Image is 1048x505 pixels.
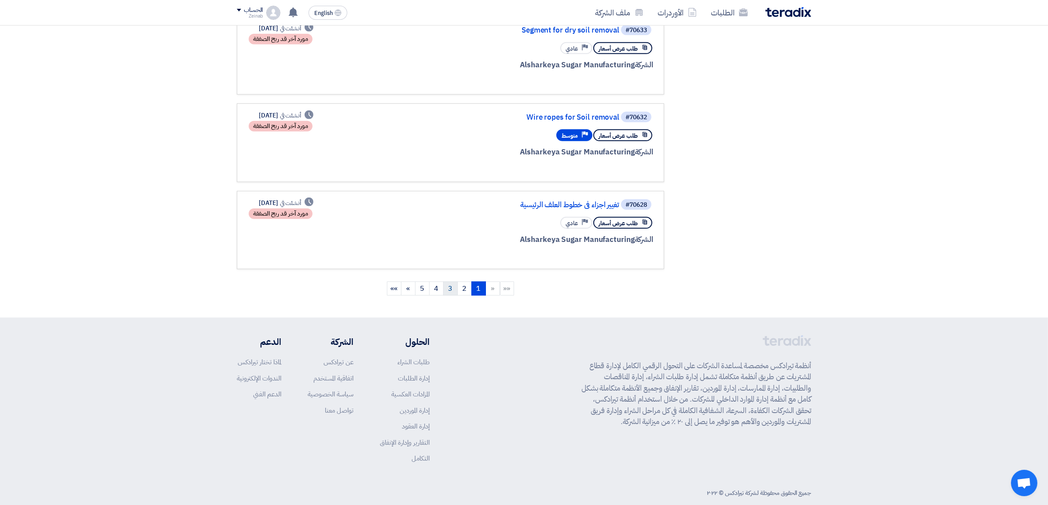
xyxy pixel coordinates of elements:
[1011,470,1037,496] a: Open chat
[443,282,458,296] a: 3
[253,389,281,399] a: الدعم الفني
[429,282,444,296] a: 4
[441,59,653,71] div: Alsharkeya Sugar Manufacturing
[457,282,472,296] a: 2
[325,406,353,415] a: تواصل معنا
[313,373,353,383] a: اتفاقية المستخدم
[562,132,578,140] span: متوسط
[566,219,578,227] span: عادي
[635,234,654,245] span: الشركة
[280,111,301,120] span: أنشئت في
[391,389,430,399] a: المزادات العكسية
[401,282,416,296] a: Next
[387,282,401,296] a: Last
[237,373,281,383] a: الندوات الإلكترونية
[237,278,664,300] ngb-pagination: Default pagination
[259,111,313,120] div: [DATE]
[249,34,313,44] div: مورد آخر قد ربح الصفقة
[599,219,638,227] span: طلب عرض أسعار
[314,10,333,16] span: English
[238,357,281,367] a: لماذا تختار تيرادكس
[412,454,430,463] a: التكامل
[380,335,430,348] li: الحلول
[588,2,651,23] a: ملف الشركة
[441,234,653,245] div: Alsharkeya Sugar Manufacturing
[309,6,347,20] button: English
[651,2,704,23] a: الأوردرات
[398,373,430,383] a: إدارة الطلبات
[765,7,811,17] img: Teradix logo
[244,7,263,14] div: الحساب
[625,114,647,121] div: #70632
[443,201,619,209] a: تغيير اجزاء فى خطوط العلف الرئيسية
[581,360,811,428] p: أنظمة تيرادكس مخصصة لمساعدة الشركات على التحول الرقمي الكامل لإدارة قطاع المشتريات عن طريق أنظمة ...
[635,146,654,157] span: الشركة
[324,357,353,367] a: عن تيرادكس
[400,406,430,415] a: إدارة الموردين
[259,198,313,208] div: [DATE]
[390,283,397,294] span: »»
[599,44,638,53] span: طلب عرض أسعار
[635,59,654,70] span: الشركة
[259,24,313,33] div: [DATE]
[249,209,313,219] div: مورد آخر قد ربح الصفقة
[566,44,578,53] span: عادي
[308,389,353,399] a: سياسة الخصوصية
[280,198,301,208] span: أنشئت في
[471,282,486,296] a: 1
[249,121,313,132] div: مورد آخر قد ربح الصفقة
[441,146,653,158] div: Alsharkeya Sugar Manufacturing
[406,283,410,294] span: »
[397,357,430,367] a: طلبات الشراء
[704,2,755,23] a: الطلبات
[237,335,281,348] li: الدعم
[308,335,353,348] li: الشركة
[599,132,638,140] span: طلب عرض أسعار
[415,282,430,296] a: 5
[237,14,263,18] div: Zeinab
[707,488,811,498] div: جميع الحقوق محفوظة لشركة تيرادكس © ٢٠٢٢
[380,438,430,447] a: التقارير وإدارة الإنفاق
[625,202,647,208] div: #70628
[280,24,301,33] span: أنشئت في
[625,27,647,33] div: #70633
[443,113,619,121] a: Wire ropes for Soil removal
[443,26,619,34] a: Segment for dry soil removal
[402,421,430,431] a: إدارة العقود
[266,6,280,20] img: profile_test.png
